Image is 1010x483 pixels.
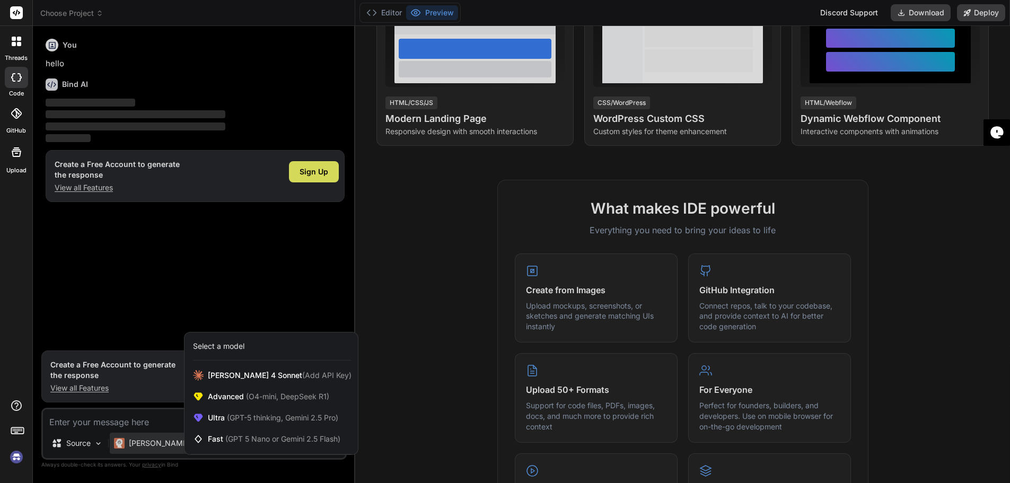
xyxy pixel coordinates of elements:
label: code [9,89,24,98]
label: threads [5,54,28,63]
div: Select a model [193,341,244,352]
label: Upload [6,166,27,175]
span: (GPT-5 thinking, Gemini 2.5 Pro) [225,413,338,422]
span: (Add API Key) [302,371,352,380]
span: Fast [208,434,340,444]
img: signin [7,448,25,466]
span: [PERSON_NAME] 4 Sonnet [208,370,352,381]
span: Ultra [208,412,338,423]
label: GitHub [6,126,26,135]
span: Advanced [208,391,329,402]
span: (O4-mini, DeepSeek R1) [244,392,329,401]
span: (GPT 5 Nano or Gemini 2.5 Flash) [225,434,340,443]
